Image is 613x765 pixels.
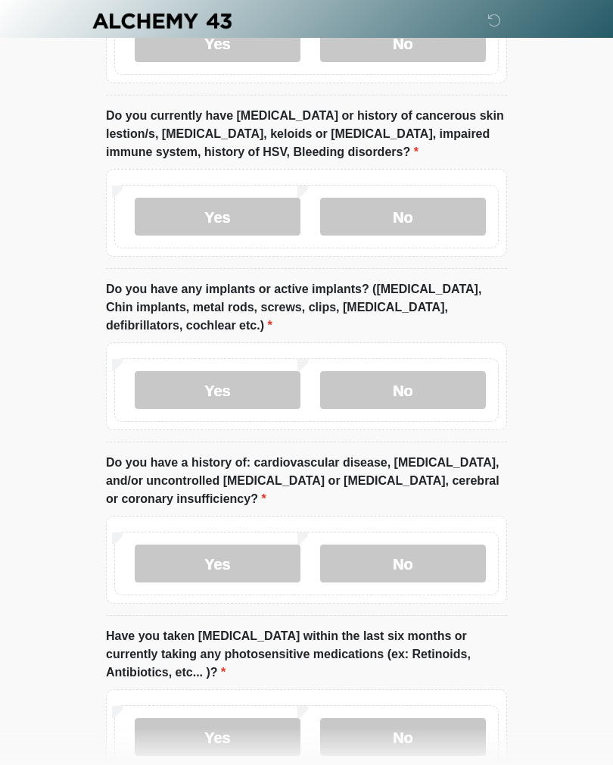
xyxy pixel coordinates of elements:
label: Yes [135,545,300,582]
img: Alchemy 43 Logo [91,11,233,30]
label: Yes [135,24,300,62]
label: Yes [135,198,300,236]
label: No [320,24,486,62]
label: No [320,718,486,756]
label: Yes [135,718,300,756]
label: No [320,545,486,582]
label: No [320,198,486,236]
label: Yes [135,371,300,409]
label: Do you currently have [MEDICAL_DATA] or history of cancerous skin lestion/s, [MEDICAL_DATA], kelo... [106,107,507,161]
label: Have you taken [MEDICAL_DATA] within the last six months or currently taking any photosensitive m... [106,627,507,682]
label: Do you have a history of: cardiovascular disease, [MEDICAL_DATA], and/or uncontrolled [MEDICAL_DA... [106,454,507,508]
label: No [320,371,486,409]
label: Do you have any implants or active implants? ([MEDICAL_DATA], Chin implants, metal rods, screws, ... [106,280,507,335]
